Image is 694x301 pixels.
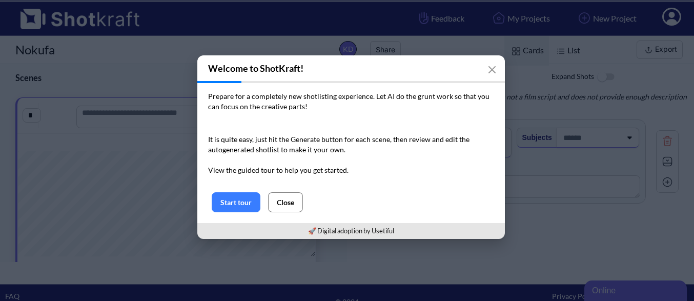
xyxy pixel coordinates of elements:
[212,192,260,212] button: Start tour
[197,55,505,81] h3: Welcome to ShotKraft!
[268,192,303,212] button: Close
[208,134,494,175] p: It is quite easy, just hit the Generate button for each scene, then review and edit the autogener...
[8,6,95,18] div: Online
[208,92,375,101] span: Prepare for a completely new shotlisting experience.
[308,227,394,235] a: 🚀 Digital adoption by Usetiful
